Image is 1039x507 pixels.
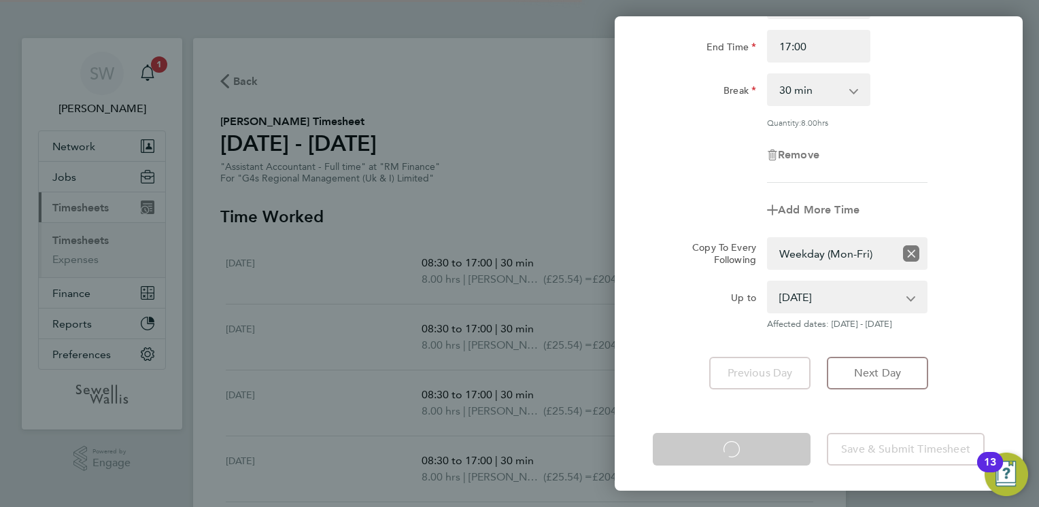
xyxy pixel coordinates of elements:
[706,41,756,57] label: End Time
[801,117,817,128] span: 8.00
[767,30,870,63] input: E.g. 18:00
[767,205,859,215] button: Add More Time
[854,366,901,380] span: Next Day
[778,203,859,216] span: Add More Time
[903,239,919,268] button: Reset selection
[767,150,819,160] button: Remove
[985,453,1028,496] button: Open Resource Center, 13 new notifications
[723,84,756,101] label: Break
[767,319,927,330] span: Affected dates: [DATE] - [DATE]
[778,148,819,161] span: Remove
[731,292,756,308] label: Up to
[984,462,996,480] div: 13
[681,241,756,266] label: Copy To Every Following
[767,117,927,128] div: Quantity: hrs
[827,357,928,389] button: Next Day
